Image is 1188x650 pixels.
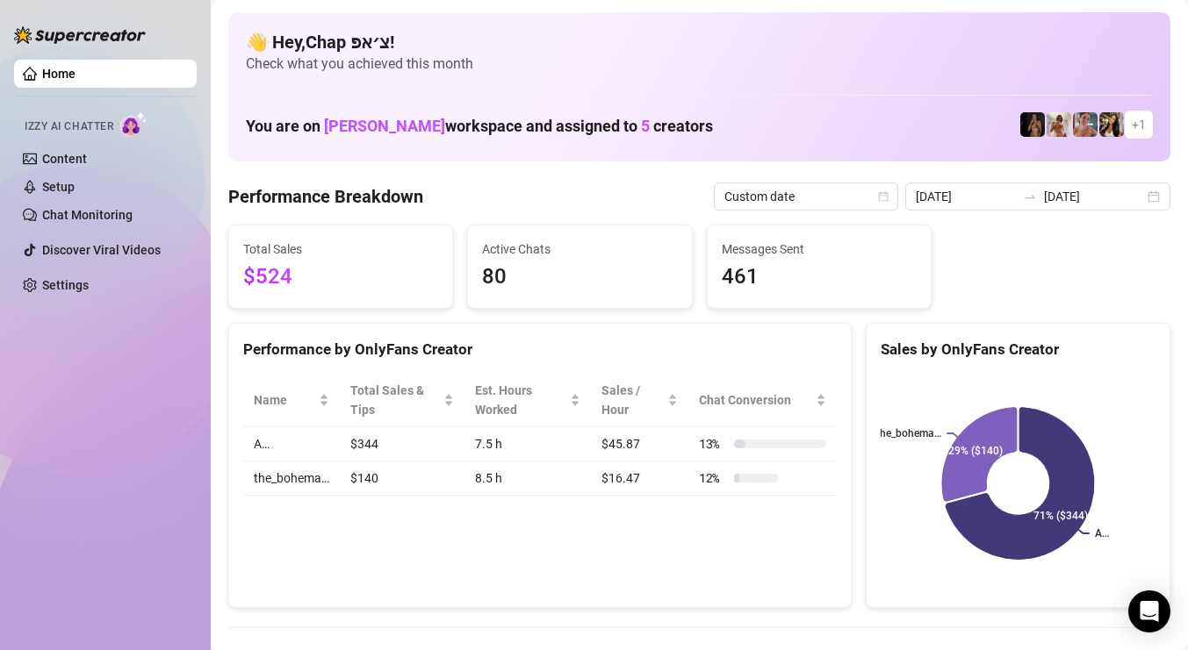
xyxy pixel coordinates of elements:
[699,434,727,454] span: 13 %
[246,30,1153,54] h4: 👋 Hey, Chap צ׳אפ !
[120,111,148,137] img: AI Chatter
[25,118,113,135] span: Izzy AI Chatter
[724,183,888,210] span: Custom date
[699,390,812,410] span: Chat Conversion
[14,26,146,44] img: logo-BBDzfeDw.svg
[243,338,837,361] div: Performance by OnlyFans Creator
[340,461,464,496] td: $140
[42,180,75,194] a: Setup
[641,117,650,135] span: 5
[42,243,161,257] a: Discover Viral Videos
[243,239,438,259] span: Total Sales
[243,261,438,294] span: $524
[254,390,315,410] span: Name
[243,427,340,461] td: A…
[1044,187,1144,206] input: End date
[350,381,440,419] span: Total Sales & Tips
[876,427,941,439] text: the_bohema…
[228,184,423,209] h4: Performance Breakdown
[722,239,917,259] span: Messages Sent
[591,374,688,427] th: Sales / Hour
[601,381,664,419] span: Sales / Hour
[42,152,87,166] a: Content
[482,261,677,294] span: 80
[881,338,1156,361] div: Sales by OnlyFans Creator
[916,187,1016,206] input: Start date
[1099,112,1124,137] img: AdelDahan
[591,427,688,461] td: $45.87
[340,427,464,461] td: $344
[340,374,464,427] th: Total Sales & Tips
[42,278,89,292] a: Settings
[482,239,677,259] span: Active Chats
[243,461,340,496] td: the_bohema…
[1023,189,1037,204] span: swap-right
[464,461,591,496] td: 8.5 h
[475,381,566,419] div: Est. Hours Worked
[42,67,76,81] a: Home
[42,208,133,222] a: Chat Monitoring
[1023,189,1037,204] span: to
[1128,590,1170,632] div: Open Intercom Messenger
[1095,527,1109,539] text: A…
[878,191,889,202] span: calendar
[1073,112,1098,137] img: Yarden
[722,261,917,294] span: 461
[699,468,727,488] span: 12 %
[1132,115,1146,134] span: + 1
[591,461,688,496] td: $16.47
[246,54,1153,74] span: Check what you achieved this month
[246,117,713,136] h1: You are on workspace and assigned to creators
[464,427,591,461] td: 7.5 h
[1047,112,1071,137] img: Green
[324,117,445,135] span: [PERSON_NAME]
[243,374,340,427] th: Name
[1020,112,1045,137] img: the_bohema
[688,374,837,427] th: Chat Conversion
